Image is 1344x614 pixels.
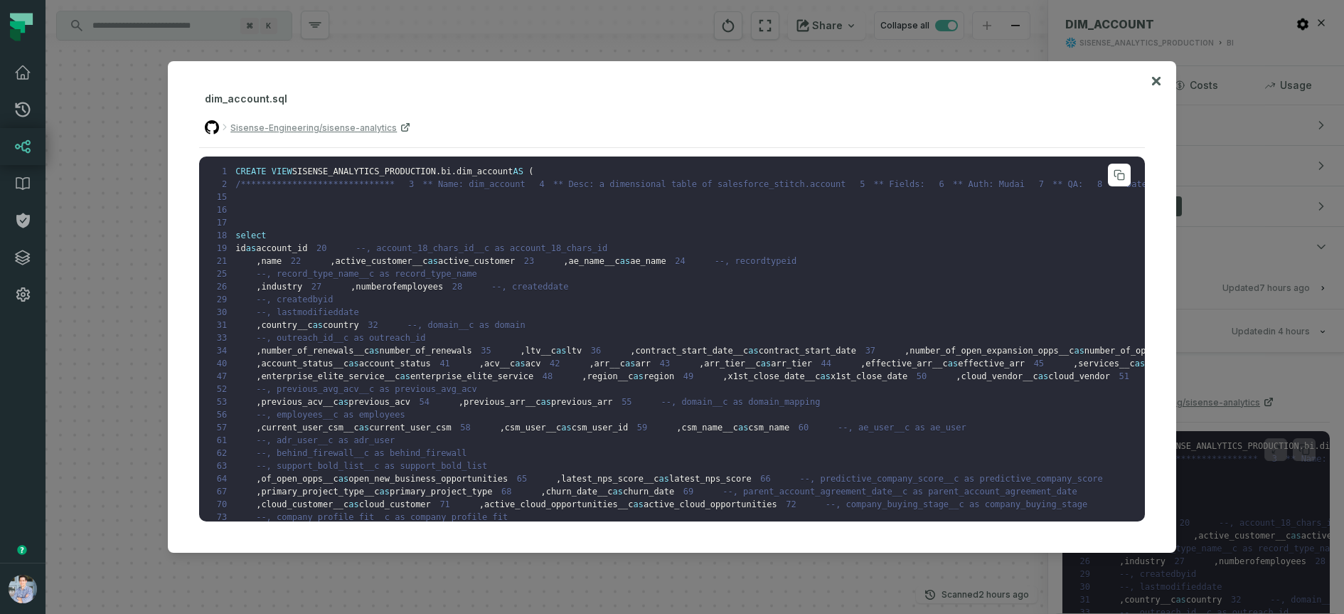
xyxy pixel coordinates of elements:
div: Tooltip anchor [16,544,28,556]
span: services__c [1078,359,1134,369]
span: as [1074,346,1084,356]
span: --, company_buying_stage__c as company_buying_stage [826,499,1087,509]
span: , [1073,359,1078,369]
span: 51 [1110,370,1138,383]
span: 45 [1025,357,1052,370]
span: as [1135,359,1145,369]
img: avatar of Alon Nafta [9,575,37,603]
span: number_of_open_expansion_opps__c [910,346,1074,356]
span: --, predictive_company_score__c as predictive_company_score [800,474,1103,484]
span: number_of_open_expansion_opps [1084,346,1234,356]
span: as [1038,371,1048,381]
span: --, parent_account_agreement_date__c as parent_account_agreement_date [722,487,1077,497]
span: cloud_vendor [1048,371,1110,381]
